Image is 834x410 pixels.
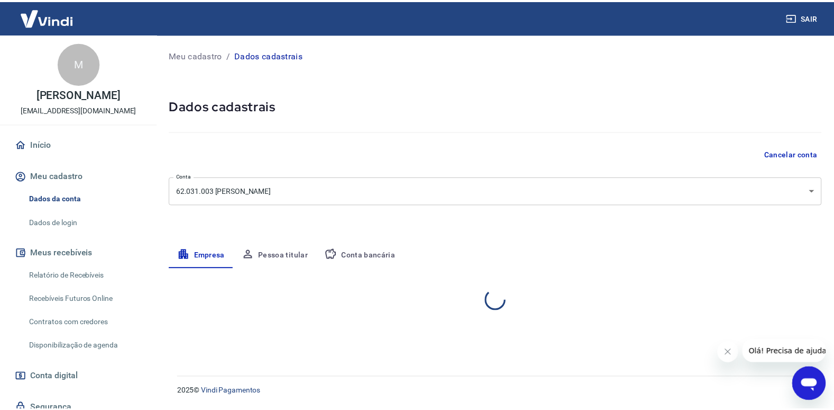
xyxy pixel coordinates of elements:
[749,340,833,363] iframe: Mensagem da empresa
[724,342,745,363] iframe: Fechar mensagem
[170,177,829,205] div: 62.031.003 [PERSON_NAME]
[800,368,833,402] iframe: Botão para abrir a janela de mensagens
[791,7,829,27] button: Sair
[228,49,232,61] p: /
[21,104,138,115] p: [EMAIL_ADDRESS][DOMAIN_NAME]
[319,243,407,269] button: Conta bancária
[25,336,145,358] a: Disponibilização de agenda
[203,387,263,396] a: Vindi Pagamentos
[6,7,89,16] span: Olá! Precisa de ajuda?
[178,172,193,180] label: Conta
[25,265,145,287] a: Relatório de Recebíveis
[58,42,100,85] div: M
[13,165,145,188] button: Meu cadastro
[13,1,81,33] img: Vindi
[13,242,145,265] button: Meus recebíveis
[25,212,145,234] a: Dados de login
[13,133,145,156] a: Início
[170,49,224,61] a: Meu cadastro
[236,49,305,61] p: Dados cadastrais
[25,188,145,210] a: Dados da conta
[767,145,829,164] button: Cancelar conta
[31,370,78,385] span: Conta digital
[25,289,145,310] a: Recebíveis Futuros Online
[170,97,829,114] h5: Dados cadastrais
[179,386,817,397] p: 2025 ©
[13,366,145,389] a: Conta digital
[170,243,235,269] button: Empresa
[25,312,145,334] a: Contratos com credores
[235,243,319,269] button: Pessoa titular
[36,89,121,100] p: [PERSON_NAME]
